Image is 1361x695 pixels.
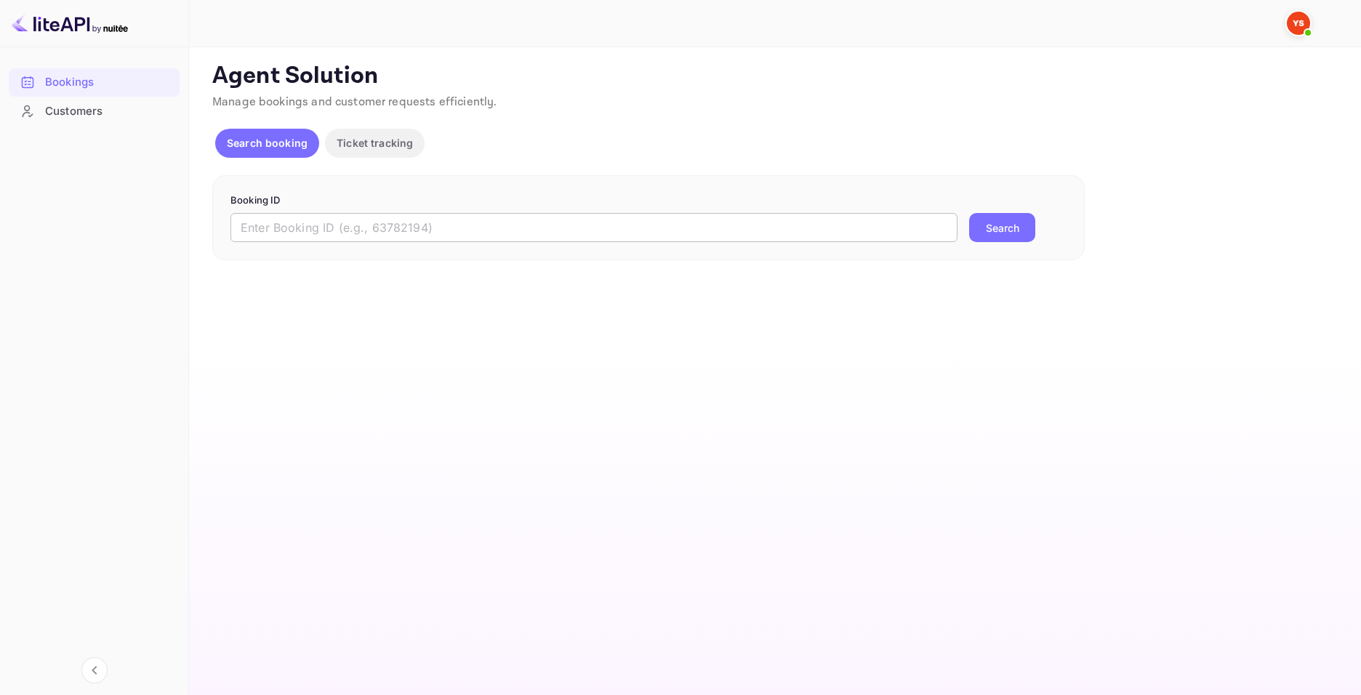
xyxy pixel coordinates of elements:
[337,135,413,150] p: Ticket tracking
[45,103,172,120] div: Customers
[212,95,497,110] span: Manage bookings and customer requests efficiently.
[9,68,180,95] a: Bookings
[81,657,108,683] button: Collapse navigation
[227,135,308,150] p: Search booking
[230,193,1067,208] p: Booking ID
[230,213,957,242] input: Enter Booking ID (e.g., 63782194)
[212,62,1335,91] p: Agent Solution
[9,97,180,124] a: Customers
[1287,12,1310,35] img: Yandex Support
[45,74,172,91] div: Bookings
[9,68,180,97] div: Bookings
[9,97,180,126] div: Customers
[12,12,128,35] img: LiteAPI logo
[969,213,1035,242] button: Search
